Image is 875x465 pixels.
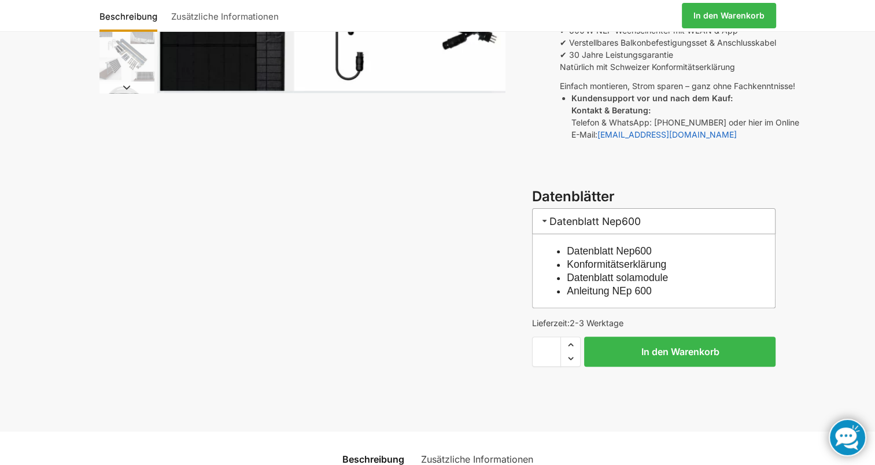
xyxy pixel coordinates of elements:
a: Beschreibung [99,2,163,29]
li: 6 / 10 [97,83,154,141]
button: Next slide [99,82,154,93]
span: 2-3 Werktage [570,318,623,328]
span: Reduce quantity [561,351,580,366]
iframe: Sicherer Rahmen für schnelle Bezahlvorgänge [530,374,778,406]
strong: Kundensupport vor und nach dem Kauf: [571,93,733,103]
a: Konformitätserklärung [567,259,666,270]
a: Datenblatt solamodule [567,272,668,283]
li: 5 / 10 [97,25,154,83]
a: In den Warenkorb [682,3,776,28]
a: [EMAIL_ADDRESS][DOMAIN_NAME] [597,130,737,139]
input: Produktmenge [532,337,561,367]
span: Increase quantity [561,337,580,352]
span: Lieferzeit: [532,318,623,328]
h3: Datenblätter [532,187,776,207]
a: Datenblatt Nep600 [567,245,652,257]
a: Zusätzliche Informationen [165,2,285,29]
img: Aufstaenderung-Balkonkraftwerk_713x [99,27,154,82]
a: Anleitung NEp 600 [567,285,652,297]
strong: Kontakt & Beratung: [571,105,651,115]
h3: Datenblatt Nep600 [532,208,776,234]
button: In den Warenkorb [584,337,776,367]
